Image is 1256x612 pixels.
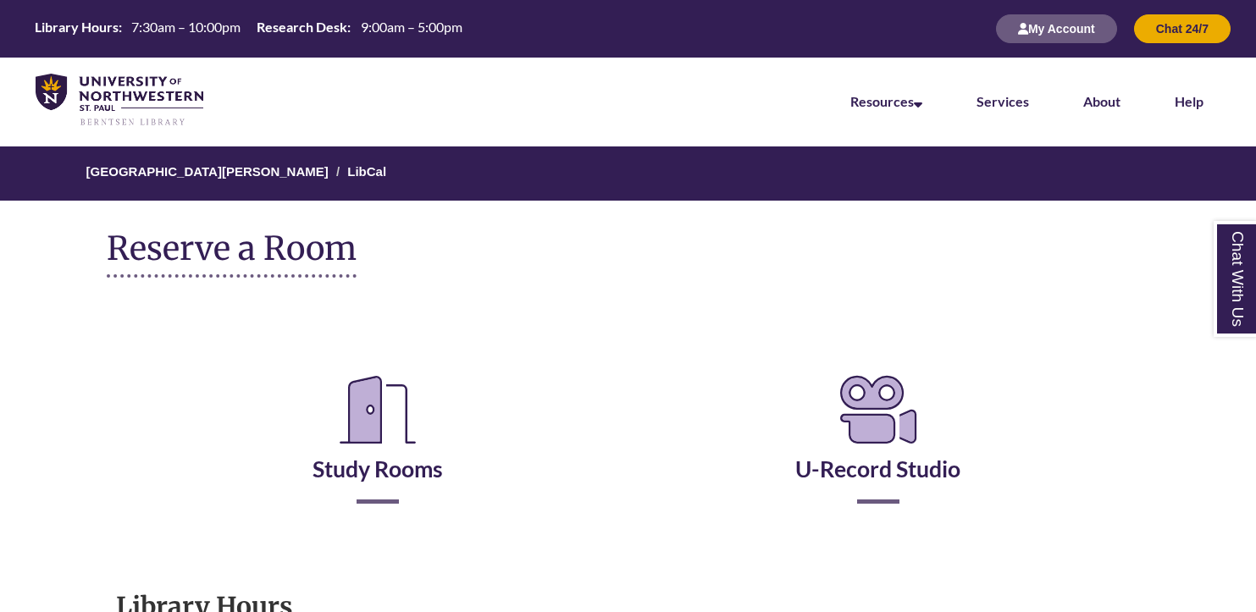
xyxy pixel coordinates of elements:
[86,164,329,179] a: [GEOGRAPHIC_DATA][PERSON_NAME]
[250,18,353,36] th: Research Desk:
[28,18,124,36] th: Library Hours:
[977,93,1029,109] a: Services
[1083,93,1120,109] a: About
[313,413,443,482] a: Study Rooms
[36,74,203,127] img: UNWSP Library Logo
[1134,14,1231,43] button: Chat 24/7
[347,164,386,179] a: LibCal
[361,19,462,35] span: 9:00am – 5:00pm
[996,21,1117,36] a: My Account
[795,413,960,482] a: U-Record Studio
[1175,93,1203,109] a: Help
[28,18,468,40] a: Hours Today
[107,146,1149,201] nav: Breadcrumb
[28,18,468,38] table: Hours Today
[107,230,357,278] h1: Reserve a Room
[850,93,922,109] a: Resources
[107,320,1149,554] div: Reserve a Room
[131,19,241,35] span: 7:30am – 10:00pm
[996,14,1117,43] button: My Account
[1134,21,1231,36] a: Chat 24/7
